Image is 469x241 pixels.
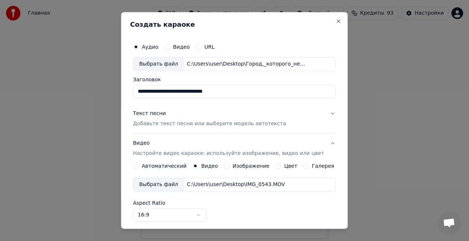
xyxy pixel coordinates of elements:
label: Галерея [312,163,335,168]
div: C:\Users\user\Desktop\Город,_которого_нет_Игорь_Корнелюк.m4a [184,60,309,68]
label: Видео [173,44,190,49]
div: Выбрать файл [133,178,184,191]
div: Текст песни [133,110,166,117]
button: ВидеоНастройте видео караоке: используйте изображение, видео или цвет [133,134,336,163]
label: Аудио [142,44,158,49]
button: Текст песниДобавьте текст песни или выберите модель автотекста [133,104,336,133]
label: Изображение [233,163,270,168]
div: C:\Users\user\Desktop\IMG_0543.MOV [184,181,288,188]
label: Цвет [284,163,298,168]
label: Видео [201,163,218,168]
label: URL [204,44,215,49]
div: Выбрать файл [133,58,184,71]
label: Aspect Ratio [133,200,336,205]
h2: Создать караоке [130,21,339,28]
label: Автоматический [142,163,187,168]
label: Заголовок [133,77,336,82]
div: Видео [133,140,324,157]
p: Настройте видео караоке: используйте изображение, видео или цвет [133,150,324,157]
p: Добавьте текст песни или выберите модель автотекста [133,120,286,127]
